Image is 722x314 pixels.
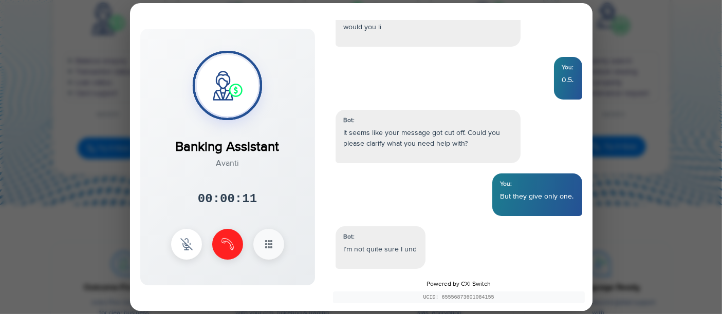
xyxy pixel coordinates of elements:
p: It seems like your message got cut off. Could you please clarify what you need help with? [344,127,512,149]
div: Bot: [344,116,512,125]
p: But they give only one. [501,191,574,202]
img: end Icon [221,238,234,250]
img: mute Icon [180,238,193,250]
p: I’m not quite sure I und [344,244,417,254]
div: Bot: [344,232,417,242]
div: UCID: 65556873601084155 [333,291,585,303]
div: 00:00:11 [198,190,257,208]
div: Banking Assistant [176,127,280,157]
p: 0.5. [562,74,574,85]
div: Powered by CXI Switch [325,272,593,311]
div: Avanti [176,157,280,169]
div: You: [562,63,574,72]
div: You: [501,180,574,189]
